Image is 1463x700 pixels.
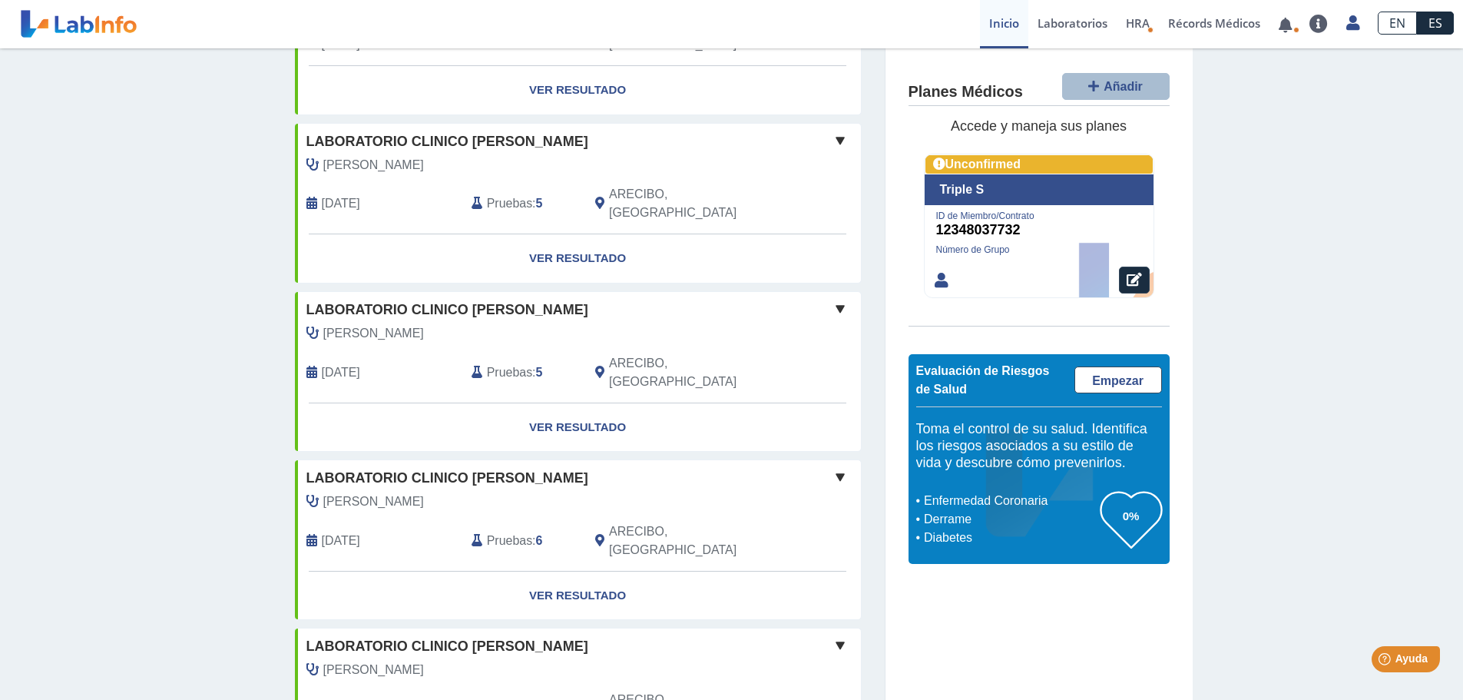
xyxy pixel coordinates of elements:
[951,119,1127,134] span: Accede y maneja sus planes
[536,534,543,547] b: 6
[323,156,424,174] span: Rivera Riestra, Victor
[306,300,588,320] span: Laboratorio Clinico [PERSON_NAME]
[1104,80,1143,93] span: Añadir
[1074,367,1162,393] a: Empezar
[323,661,424,679] span: Rivera Riestra, Victor
[920,510,1101,529] li: Derrame
[322,194,360,213] span: 2023-12-07
[295,403,861,452] a: Ver Resultado
[322,532,360,550] span: 2023-08-17
[1062,73,1170,100] button: Añadir
[487,532,532,550] span: Pruebas
[295,66,861,114] a: Ver Resultado
[306,468,588,489] span: Laboratorio Clinico [PERSON_NAME]
[460,523,584,559] div: :
[909,84,1023,102] h4: Planes Médicos
[1326,640,1446,683] iframe: Help widget launcher
[295,572,861,620] a: Ver Resultado
[916,364,1050,396] span: Evaluación de Riesgos de Salud
[920,529,1101,547] li: Diabetes
[920,492,1101,510] li: Enfermedad Coronaria
[536,366,543,379] b: 5
[487,363,532,382] span: Pruebas
[609,523,779,559] span: ARECIBO, PR
[609,354,779,391] span: ARECIBO, PR
[1092,374,1144,387] span: Empezar
[1101,506,1162,526] h3: 0%
[609,185,779,222] span: ARECIBO, PR
[322,363,360,382] span: 2023-11-02
[323,324,424,343] span: Rivera Riestra, Victor
[323,493,424,511] span: Rivera Riestra, Victor
[1378,12,1417,35] a: EN
[460,354,584,391] div: :
[460,185,584,222] div: :
[306,636,588,657] span: Laboratorio Clinico [PERSON_NAME]
[295,234,861,283] a: Ver Resultado
[487,194,532,213] span: Pruebas
[306,131,588,152] span: Laboratorio Clinico [PERSON_NAME]
[1126,15,1150,31] span: HRA
[536,197,543,210] b: 5
[916,422,1162,472] h5: Toma el control de su salud. Identifica los riesgos asociados a su estilo de vida y descubre cómo...
[1417,12,1454,35] a: ES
